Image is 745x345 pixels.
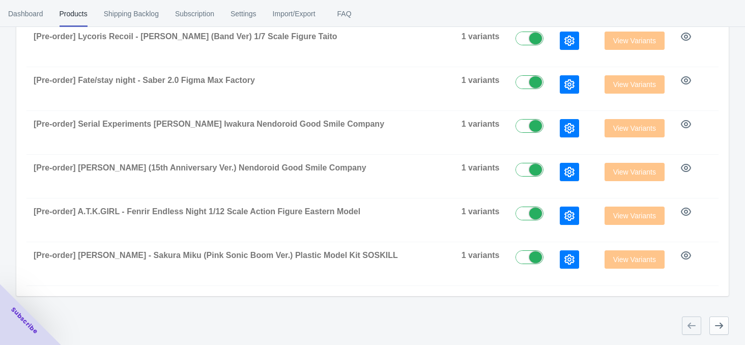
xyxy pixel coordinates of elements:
span: 1 variants [462,120,500,128]
span: 1 variants [462,207,500,216]
span: [Pre-order] [PERSON_NAME] - Sakura Miku (Pink Sonic Boom Ver.) Plastic Model Kit SOSKILL [34,251,398,260]
span: [Pre-order] Fate/stay night - Saber 2.0 Figma Max Factory [34,76,255,84]
span: 1 variants [462,163,500,172]
span: Import/Export [273,1,316,27]
span: Subscription [175,1,214,27]
span: [Pre-order] [PERSON_NAME] (15th Anniversary Ver.) Nendoroid Good Smile Company [34,163,366,172]
span: [Pre-order] A.T.K.GIRL - Fenrir Endless Night 1/12 Scale Action Figure Eastern Model [34,207,360,216]
span: Shipping Backlog [104,1,159,27]
span: [Pre-order] Serial Experiments [PERSON_NAME] Iwakura Nendoroid Good Smile Company [34,120,384,128]
span: Settings [231,1,256,27]
span: Subscribe [9,305,40,336]
span: 1 variants [462,251,500,260]
span: 1 variants [462,76,500,84]
span: FAQ [332,1,357,27]
span: [Pre-order] Lycoris Recoil - [PERSON_NAME] (Band Ver) 1/7 Scale Figure Taito [34,32,337,41]
span: Products [60,1,88,27]
span: 1 variants [462,32,500,41]
span: Dashboard [8,1,43,27]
